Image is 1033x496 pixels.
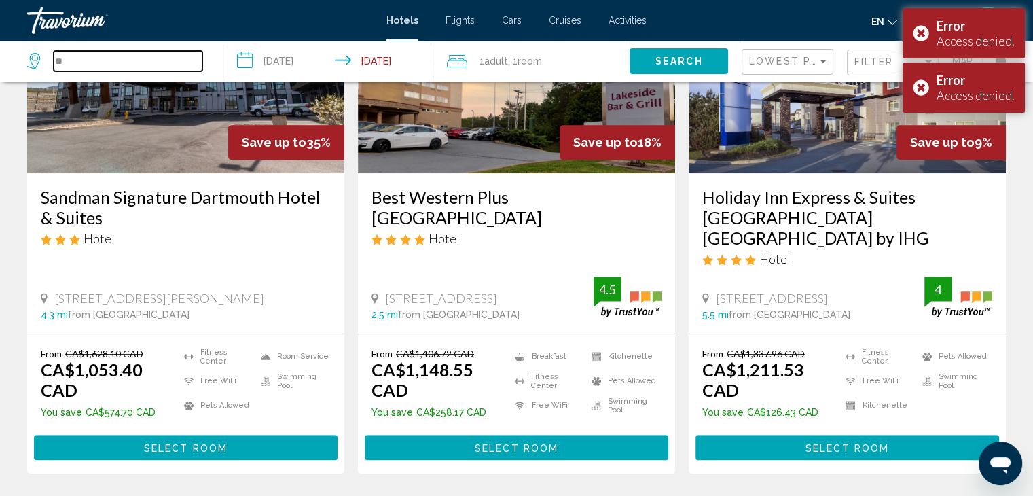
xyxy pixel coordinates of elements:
[973,55,1006,67] button: Toggle map
[594,281,621,298] div: 4.5
[446,15,475,26] a: Flights
[839,372,916,390] li: Free WiFi
[716,291,828,306] span: [STREET_ADDRESS]
[502,15,522,26] a: Cars
[749,56,837,67] span: Lowest Price
[429,231,460,246] span: Hotel
[729,309,850,320] span: from [GEOGRAPHIC_DATA]
[27,7,373,34] a: Travorium
[585,372,662,390] li: Pets Allowed
[518,56,542,67] span: Room
[34,438,338,453] a: Select Room
[41,407,177,418] p: CA$574.70 CAD
[371,187,662,228] a: Best Western Plus [GEOGRAPHIC_DATA]
[971,6,1006,35] button: User Menu
[916,372,992,390] li: Swimming Pool
[144,442,228,453] span: Select Room
[937,33,1015,48] div: Access denied.
[386,15,418,26] a: Hotels
[254,372,331,390] li: Swimming Pool
[655,56,703,67] span: Search
[479,52,508,71] span: 1
[702,187,992,248] a: Holiday Inn Express & Suites [GEOGRAPHIC_DATA] [GEOGRAPHIC_DATA] by IHG
[508,348,585,366] li: Breakfast
[937,88,1015,103] div: Access denied.
[549,15,581,26] a: Cruises
[484,56,508,67] span: Adult
[937,18,1015,33] div: Error
[508,52,542,71] span: , 1
[34,435,338,460] button: Select Room
[385,291,497,306] span: [STREET_ADDRESS]
[585,397,662,414] li: Swimming Pool
[585,348,662,366] li: Kitchenette
[702,407,839,418] p: CA$126.43 CAD
[242,135,306,149] span: Save up to
[398,309,520,320] span: from [GEOGRAPHIC_DATA]
[365,435,668,460] button: Select Room
[609,15,647,26] a: Activities
[177,397,254,414] li: Pets Allowed
[84,231,115,246] span: Hotel
[365,438,668,453] a: Select Room
[594,277,662,317] img: trustyou-badge.svg
[223,41,433,82] button: Check-in date: Sep 11, 2025 Check-out date: Sep 15, 2025
[371,309,398,320] span: 2.5 mi
[560,125,675,160] div: 18%
[839,348,916,366] li: Fitness Center
[371,359,473,400] ins: CA$1,148.55 CAD
[896,125,1006,160] div: 9%
[702,251,992,266] div: 4 star Hotel
[41,187,331,228] a: Sandman Signature Dartmouth Hotel & Suites
[702,348,723,359] span: From
[924,277,992,317] img: trustyou-badge.svg
[177,372,254,390] li: Free WiFi
[396,348,474,359] del: CA$1,406.72 CAD
[54,291,264,306] span: [STREET_ADDRESS][PERSON_NAME]
[727,348,805,359] del: CA$1,337.96 CAD
[979,442,1022,485] iframe: Кнопка запуска окна обмена сообщениями
[630,48,728,73] button: Search
[508,397,585,414] li: Free WiFi
[702,309,729,320] span: 5.5 mi
[177,348,254,366] li: Fitness Center
[371,348,393,359] span: From
[41,309,68,320] span: 4.3 mi
[371,231,662,246] div: 4 star Hotel
[702,359,804,400] ins: CA$1,211.53 CAD
[847,49,939,77] button: Filter
[475,442,558,453] span: Select Room
[854,56,893,67] span: Filter
[65,348,143,359] del: CA$1,628.10 CAD
[805,442,889,453] span: Select Room
[695,435,999,460] button: Select Room
[68,309,189,320] span: from [GEOGRAPHIC_DATA]
[228,125,344,160] div: 35%
[952,52,973,71] span: Map
[508,372,585,390] li: Fitness Center
[759,251,791,266] span: Hotel
[41,231,331,246] div: 3 star Hotel
[433,41,630,82] button: Travelers: 1 adult, 0 children
[41,348,62,359] span: From
[371,407,508,418] p: CA$258.17 CAD
[41,407,82,418] span: You save
[871,16,884,27] span: en
[41,359,143,400] ins: CA$1,053.40 CAD
[702,407,744,418] span: You save
[371,407,413,418] span: You save
[910,135,975,149] span: Save up to
[695,438,999,453] a: Select Room
[839,397,916,414] li: Kitchenette
[871,12,897,31] button: Change language
[924,281,952,298] div: 4
[749,56,829,68] mat-select: Sort by
[254,348,331,366] li: Room Service
[937,73,1015,88] div: Error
